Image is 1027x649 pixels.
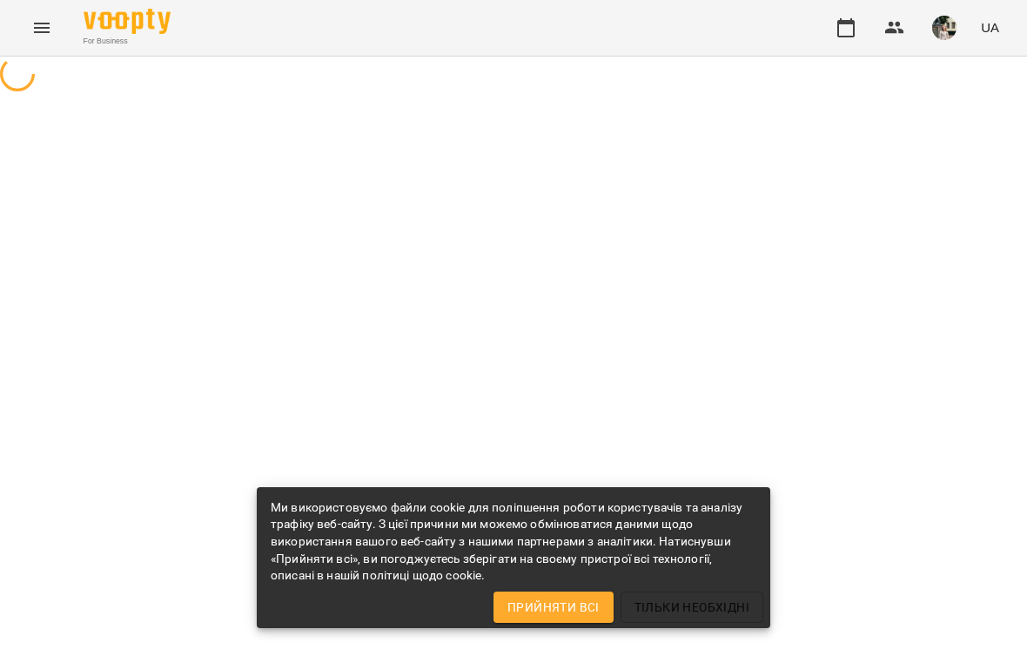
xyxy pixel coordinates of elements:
[981,18,999,37] span: UA
[932,16,957,40] img: cf4d6eb83d031974aacf3fedae7611bc.jpeg
[84,9,171,34] img: Voopty Logo
[84,36,171,47] span: For Business
[21,7,63,49] button: Menu
[974,11,1006,43] button: UA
